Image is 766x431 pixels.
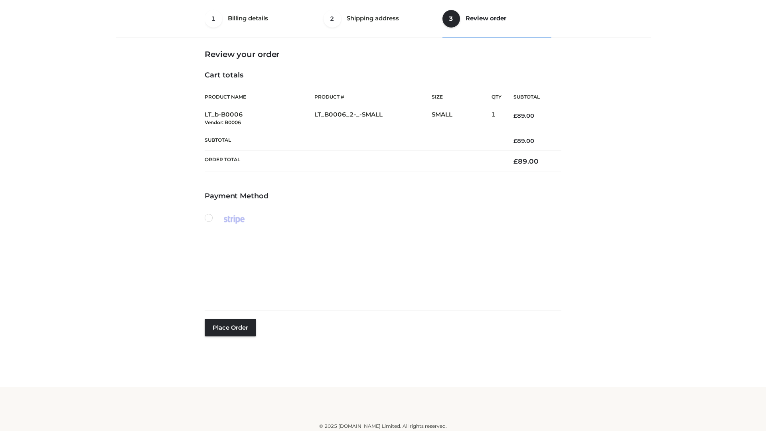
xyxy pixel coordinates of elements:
span: £ [513,157,518,165]
h4: Cart totals [205,71,561,80]
bdi: 89.00 [513,157,539,165]
th: Subtotal [205,131,501,150]
bdi: 89.00 [513,112,534,119]
th: Order Total [205,151,501,172]
span: £ [513,137,517,144]
small: Vendor: B0006 [205,119,241,125]
td: LT_b-B0006 [205,106,314,131]
th: Product Name [205,88,314,106]
bdi: 89.00 [513,137,534,144]
h3: Review your order [205,49,561,59]
th: Size [432,88,488,106]
th: Qty [492,88,501,106]
td: 1 [492,106,501,131]
button: Place order [205,319,256,336]
th: Product # [314,88,432,106]
div: © 2025 [DOMAIN_NAME] Limited. All rights reserved. [118,422,648,430]
h4: Payment Method [205,192,561,201]
td: SMALL [432,106,492,131]
td: LT_B0006_2-_-SMALL [314,106,432,131]
span: £ [513,112,517,119]
th: Subtotal [501,88,561,106]
iframe: Secure payment input frame [203,222,560,304]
